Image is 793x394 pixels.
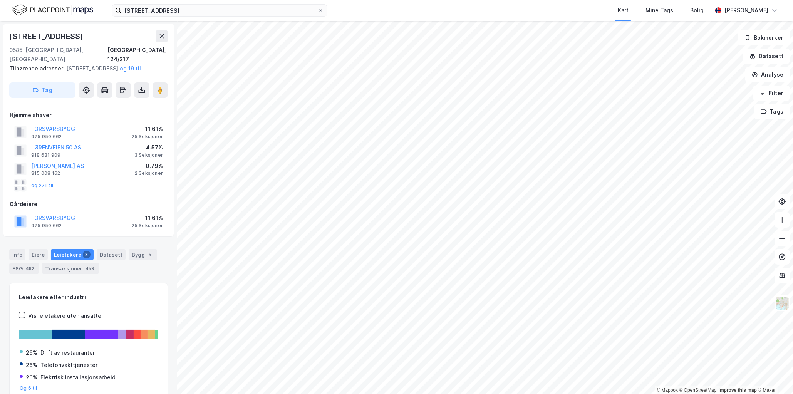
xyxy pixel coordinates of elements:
div: 482 [24,265,36,272]
button: Tags [754,104,790,119]
div: Kart [618,6,629,15]
div: 26% [26,348,37,357]
div: [STREET_ADDRESS] [9,30,85,42]
div: Bolig [690,6,704,15]
iframe: Chat Widget [754,357,793,394]
div: 0585, [GEOGRAPHIC_DATA], [GEOGRAPHIC_DATA] [9,45,107,64]
div: Drift av restauranter [40,348,95,357]
div: 815 008 162 [31,170,60,176]
div: Bygg [129,249,157,260]
div: [PERSON_NAME] [724,6,768,15]
div: Leietakere [51,249,94,260]
div: 11.61% [132,124,163,134]
button: Tag [9,82,75,98]
button: Filter [753,86,790,101]
a: Improve this map [719,387,757,393]
div: 975 950 662 [31,134,62,140]
div: 3 Seksjoner [134,152,163,158]
div: 975 950 662 [31,223,62,229]
div: 4.57% [134,143,163,152]
div: [GEOGRAPHIC_DATA], 124/217 [107,45,168,64]
div: Info [9,249,25,260]
div: Gårdeiere [10,200,168,209]
div: [STREET_ADDRESS] [9,64,162,73]
a: OpenStreetMap [679,387,717,393]
div: Elektrisk installasjonsarbeid [40,373,116,382]
div: Datasett [97,249,126,260]
div: 26% [26,373,37,382]
div: ESG [9,263,39,274]
div: 26% [26,360,37,370]
div: 8 [83,251,91,258]
div: 0.79% [135,161,163,171]
div: 25 Seksjoner [132,223,163,229]
div: 2 Seksjoner [135,170,163,176]
div: 25 Seksjoner [132,134,163,140]
div: 459 [84,265,96,272]
span: Tilhørende adresser: [9,65,66,72]
button: Datasett [743,49,790,64]
input: Søk på adresse, matrikkel, gårdeiere, leietakere eller personer [121,5,318,16]
button: Analyse [745,67,790,82]
button: Og 6 til [20,385,37,391]
div: Vis leietakere uten ansatte [28,311,101,320]
img: logo.f888ab2527a4732fd821a326f86c7f29.svg [12,3,93,17]
div: Mine Tags [645,6,673,15]
img: Z [775,296,790,310]
div: 11.61% [132,213,163,223]
div: 5 [146,251,154,258]
div: Eiere [29,249,48,260]
button: Bokmerker [738,30,790,45]
div: Hjemmelshaver [10,111,168,120]
div: 918 631 909 [31,152,60,158]
div: Leietakere etter industri [19,293,158,302]
div: Transaksjoner [42,263,99,274]
div: Telefonvakttjenester [40,360,97,370]
a: Mapbox [657,387,678,393]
